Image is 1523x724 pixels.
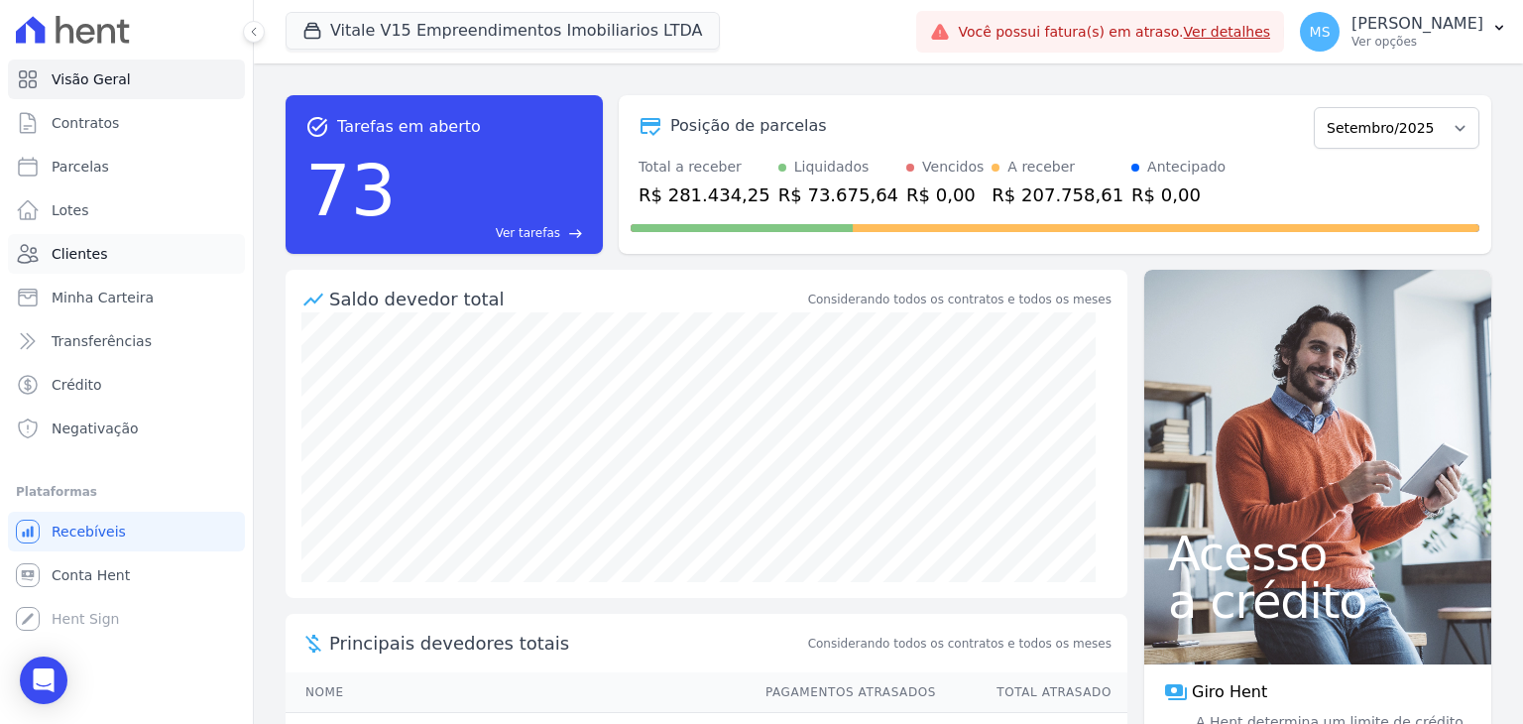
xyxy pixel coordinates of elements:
[8,190,245,230] a: Lotes
[808,291,1112,308] div: Considerando todos os contratos e todos os meses
[329,630,804,657] span: Principais devedores totais
[1007,157,1075,178] div: A receber
[20,657,67,704] div: Open Intercom Messenger
[52,419,139,438] span: Negativação
[778,181,898,208] div: R$ 73.675,64
[747,672,937,713] th: Pagamentos Atrasados
[568,226,583,241] span: east
[8,278,245,317] a: Minha Carteira
[670,114,827,138] div: Posição de parcelas
[496,224,560,242] span: Ver tarefas
[8,365,245,405] a: Crédito
[52,113,119,133] span: Contratos
[1192,680,1267,704] span: Giro Hent
[52,522,126,542] span: Recebíveis
[992,181,1123,208] div: R$ 207.758,61
[286,12,720,50] button: Vitale V15 Empreendimentos Imobiliarios LTDA
[8,321,245,361] a: Transferências
[8,147,245,186] a: Parcelas
[808,635,1112,653] span: Considerando todos os contratos e todos os meses
[337,115,481,139] span: Tarefas em aberto
[329,286,804,312] div: Saldo devedor total
[906,181,984,208] div: R$ 0,00
[1168,577,1467,625] span: a crédito
[8,512,245,551] a: Recebíveis
[405,224,583,242] a: Ver tarefas east
[52,375,102,395] span: Crédito
[1147,157,1226,178] div: Antecipado
[52,565,130,585] span: Conta Hent
[1168,530,1467,577] span: Acesso
[1310,25,1331,39] span: MS
[958,22,1270,43] span: Você possui fatura(s) em atraso.
[1351,14,1483,34] p: [PERSON_NAME]
[1131,181,1226,208] div: R$ 0,00
[52,331,152,351] span: Transferências
[639,157,770,178] div: Total a receber
[8,409,245,448] a: Negativação
[8,60,245,99] a: Visão Geral
[639,181,770,208] div: R$ 281.434,25
[305,115,329,139] span: task_alt
[52,244,107,264] span: Clientes
[286,672,747,713] th: Nome
[52,288,154,307] span: Minha Carteira
[52,69,131,89] span: Visão Geral
[52,200,89,220] span: Lotes
[922,157,984,178] div: Vencidos
[8,555,245,595] a: Conta Hent
[52,157,109,177] span: Parcelas
[1284,4,1523,60] button: MS [PERSON_NAME] Ver opções
[937,672,1127,713] th: Total Atrasado
[16,480,237,504] div: Plataformas
[1351,34,1483,50] p: Ver opções
[8,103,245,143] a: Contratos
[1184,24,1271,40] a: Ver detalhes
[794,157,870,178] div: Liquidados
[305,139,397,242] div: 73
[8,234,245,274] a: Clientes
